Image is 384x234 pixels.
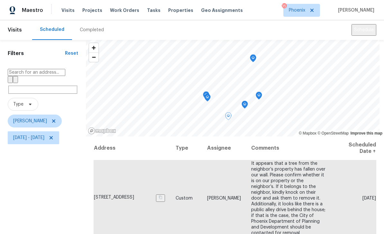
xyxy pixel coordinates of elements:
button: Zoom in [89,43,98,52]
div: Scheduled [40,27,64,33]
span: Tasks [147,8,160,13]
button: Open [13,76,18,83]
span: [PERSON_NAME] [335,7,374,13]
span: Maestro [22,7,43,14]
input: Search for an address... [8,69,65,76]
span: Geo Assignments [201,7,243,13]
span: [PERSON_NAME] [207,196,241,201]
span: Projects [82,7,102,13]
th: Scheduled Date ↑ [331,136,376,160]
span: Custom [176,196,193,201]
span: Schedule [354,28,374,32]
div: Map marker [204,93,211,103]
div: Map marker [250,54,256,64]
th: Address [94,136,170,160]
span: Visits [61,7,75,13]
th: Assignee [202,136,246,160]
span: [DATE] - [DATE] [13,135,44,141]
span: Zoom out [89,53,98,62]
th: Comments [246,136,331,160]
span: [DATE] [362,196,376,201]
button: Zoom out [89,52,98,62]
span: Visits [8,23,22,37]
span: [PERSON_NAME] [13,118,47,124]
span: Phoenix [289,7,305,14]
div: Reset [65,51,78,56]
div: Map marker [203,91,209,101]
button: Schedule [352,24,376,36]
h1: Filters [8,50,65,57]
div: Map marker [242,100,248,110]
span: Work Orders [110,7,139,13]
div: Map marker [256,91,262,101]
div: Completed [80,27,104,33]
button: Copy Address [156,195,165,202]
span: [STREET_ADDRESS] [94,195,134,200]
canvas: Map [86,40,379,136]
a: Mapbox [299,131,316,136]
button: Clear [8,76,13,83]
th: Type [170,136,202,160]
a: Improve this map [351,131,382,136]
a: Mapbox homepage [88,127,116,135]
span: Type [13,101,23,108]
div: Map marker [225,112,232,122]
a: OpenStreetMap [317,131,349,136]
div: 35 [282,4,286,9]
span: Properties [168,7,193,13]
